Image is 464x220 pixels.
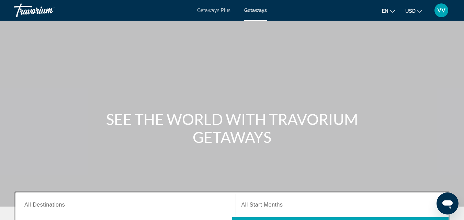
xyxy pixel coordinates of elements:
[405,8,416,14] span: USD
[103,110,361,146] h1: SEE THE WORLD WITH TRAVORIUM GETAWAYS
[382,8,388,14] span: en
[437,7,445,14] span: VV
[244,8,267,13] a: Getaways
[24,202,65,208] span: All Destinations
[24,201,227,209] input: Select destination
[405,6,422,16] button: Change currency
[197,8,230,13] a: Getaways Plus
[14,1,82,19] a: Travorium
[437,192,459,214] iframe: Button to launch messaging window
[432,3,450,18] button: User Menu
[241,202,283,208] span: All Start Months
[382,6,395,16] button: Change language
